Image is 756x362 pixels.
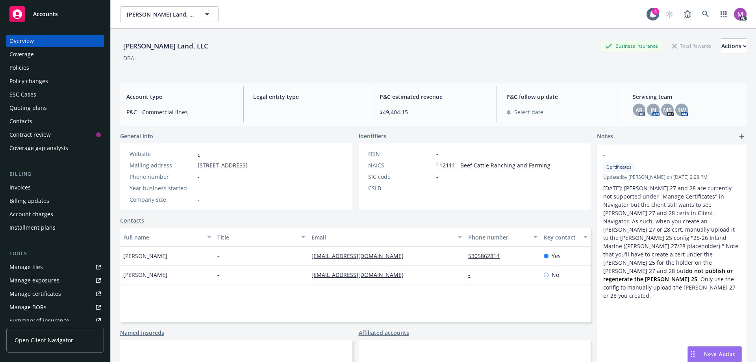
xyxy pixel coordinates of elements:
[9,88,36,101] div: SSC Cases
[468,271,476,278] a: -
[130,150,195,158] div: Website
[468,233,528,241] div: Phone number
[661,6,677,22] a: Start snowing
[308,228,465,247] button: Email
[120,228,214,247] button: Full name
[120,6,219,22] button: [PERSON_NAME] Land, LLC
[6,35,104,47] a: Overview
[368,161,433,169] div: NAICS
[9,195,49,207] div: Billing updates
[198,173,200,181] span: -
[126,93,234,101] span: Account type
[368,173,433,181] div: SIC code
[9,208,53,221] div: Account charges
[120,132,153,140] span: General info
[311,233,453,241] div: Email
[130,161,195,169] div: Mailing address
[198,161,248,169] span: [STREET_ADDRESS]
[436,173,438,181] span: -
[721,39,747,54] div: Actions
[6,115,104,128] a: Contacts
[6,314,104,327] a: Summary of insurance
[636,106,643,114] span: AR
[380,93,487,101] span: P&C estimated revenue
[9,261,43,273] div: Manage files
[721,38,747,54] button: Actions
[253,93,361,101] span: Legal entity type
[127,10,195,19] span: [PERSON_NAME] Land, LLC
[6,208,104,221] a: Account charges
[734,8,747,20] img: photo
[198,195,200,204] span: -
[436,161,550,169] span: 112111 - Beef Cattle Ranching and Farming
[552,271,559,279] span: No
[311,252,410,260] a: [EMAIL_ADDRESS][DOMAIN_NAME]
[465,228,540,247] button: Phone number
[650,106,656,114] span: JN
[668,41,715,51] div: Total Rewards
[368,184,433,192] div: CSLB
[368,150,433,158] div: FEIN
[6,61,104,74] a: Policies
[214,228,308,247] button: Title
[633,93,740,101] span: Servicing team
[597,145,747,306] div: -CertificatesUpdatedby [PERSON_NAME] on [DATE] 2:28 PM[DATE]: [PERSON_NAME] 27 and 28 are current...
[9,314,69,327] div: Summary of insurance
[217,252,219,260] span: -
[597,132,613,141] span: Notes
[9,75,48,87] div: Policy changes
[6,75,104,87] a: Policy changes
[737,132,747,141] a: add
[603,174,740,181] span: Updated by [PERSON_NAME] on [DATE] 2:28 PM
[680,6,695,22] a: Report a Bug
[678,106,686,114] span: SW
[6,48,104,61] a: Coverage
[9,128,51,141] div: Contract review
[687,346,742,362] button: Nova Assist
[311,271,410,278] a: [EMAIL_ADDRESS][DOMAIN_NAME]
[6,274,104,287] a: Manage exposures
[130,195,195,204] div: Company size
[688,347,698,362] div: Drag to move
[9,35,34,47] div: Overview
[130,173,195,181] div: Phone number
[603,151,720,159] span: -
[9,181,31,194] div: Invoices
[123,233,202,241] div: Full name
[126,108,234,116] span: P&C - Commercial lines
[6,250,104,258] div: Tools
[601,41,662,51] div: Business Insurance
[33,11,58,17] span: Accounts
[603,184,740,299] span: [DATE]: [PERSON_NAME] 27 and 28 are currently not supported under "Manage Certificates" in Naviga...
[9,102,47,114] div: Quoting plans
[716,6,732,22] a: Switch app
[6,142,104,154] a: Coverage gap analysis
[468,252,506,260] a: 5305862814
[123,252,167,260] span: [PERSON_NAME]
[120,41,211,51] div: [PERSON_NAME] Land, LLC
[120,329,164,337] a: Named insureds
[9,142,68,154] div: Coverage gap analysis
[9,48,34,61] div: Coverage
[359,329,409,337] a: Affiliated accounts
[704,351,735,357] span: Nova Assist
[544,233,579,241] div: Key contact
[436,184,438,192] span: -
[130,184,195,192] div: Year business started
[9,221,56,234] div: Installment plans
[9,115,32,128] div: Contacts
[359,132,386,140] span: Identifiers
[6,128,104,141] a: Contract review
[6,88,104,101] a: SSC Cases
[380,108,487,116] span: $49,404.15
[6,288,104,300] a: Manage certificates
[652,8,659,15] div: 4
[198,184,200,192] span: -
[6,301,104,314] a: Manage BORs
[9,301,46,314] div: Manage BORs
[541,228,591,247] button: Key contact
[253,108,361,116] span: -
[6,181,104,194] a: Invoices
[123,54,138,62] div: DBA: -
